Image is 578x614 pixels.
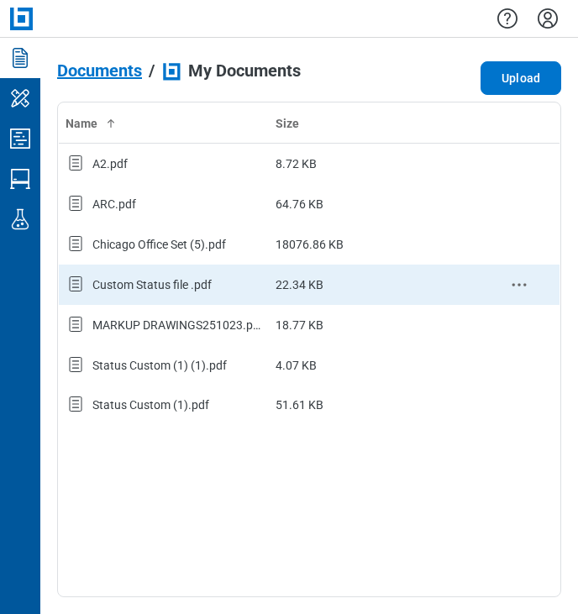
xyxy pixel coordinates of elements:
table: bb-data-table [58,102,560,426]
span: My Documents [188,61,301,80]
div: MARKUP DRAWINGS251023.pdf [92,317,262,333]
svg: Documents [7,45,34,71]
td: 18.77 KB [269,305,480,345]
svg: Studio Sessions [7,165,34,192]
td: 64.76 KB [269,184,480,224]
td: 4.07 KB [269,345,480,386]
span: Documents [57,61,142,80]
svg: Studio Projects [7,125,34,152]
button: Settings [534,4,561,33]
div: Status Custom (1) (1).pdf [92,357,227,374]
button: context-menu [509,275,529,295]
div: Chicago Office Set (5).pdf [92,236,226,253]
td: 8.72 KB [269,144,480,184]
td: 22.34 KB [269,265,480,305]
button: Upload [481,61,561,95]
td: 18076.86 KB [269,224,480,265]
div: ARC.pdf [92,196,136,213]
div: Size [276,115,473,132]
div: A2.pdf [92,155,128,172]
svg: My Workspace [7,85,34,112]
div: Name [66,115,262,132]
svg: Labs [7,206,34,233]
td: 51.61 KB [269,386,480,426]
div: / [149,61,155,80]
div: Custom Status file .pdf [92,276,212,293]
div: Status Custom (1).pdf [92,396,209,413]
